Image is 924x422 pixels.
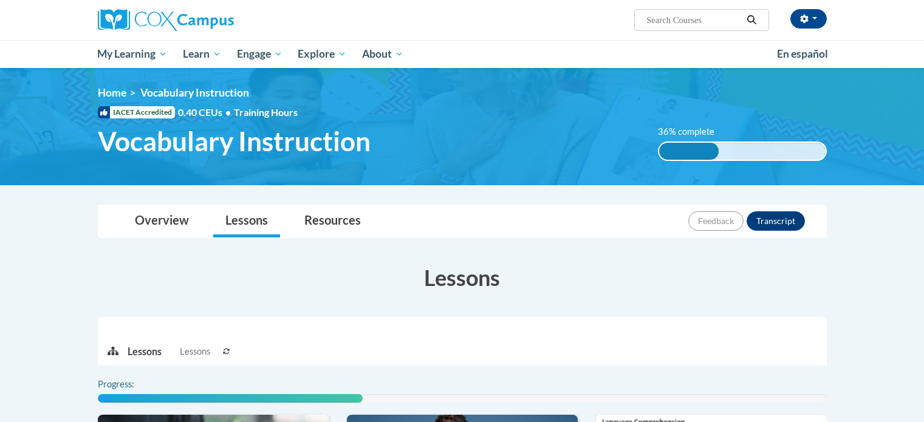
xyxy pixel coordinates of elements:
span: Vocabulary Instruction [140,86,249,99]
button: Search [742,13,761,27]
span: Explore [298,47,346,61]
span: • [225,106,231,118]
a: Home [98,86,126,99]
span: My Learning [97,47,167,61]
span: Engage [237,47,282,61]
button: Transcript [747,211,805,231]
h3: Lessons [98,262,827,293]
span: 0.40 CEUs [178,106,234,119]
a: En español [769,41,836,67]
a: Explore [290,40,354,68]
button: Account Settings [790,9,827,29]
a: Overview [123,205,201,237]
span: Training Hours [234,106,298,118]
label: 36% complete [658,125,728,138]
span: IACET Accredited [98,106,175,118]
label: Progress: [98,378,168,391]
span: En español [777,47,828,60]
button: Feedback [688,211,744,231]
a: Cox Campus [98,9,329,31]
span: Learn [183,47,221,61]
p: Lessons [128,345,162,358]
a: Engage [229,40,290,68]
img: Cox Campus [98,9,234,31]
a: About [354,40,411,68]
div: Main menu [80,40,845,68]
span: Lessons [180,345,210,358]
a: Lessons [213,205,280,237]
a: Learn [175,40,229,68]
a: My Learning [90,40,176,68]
input: Search Courses [645,13,742,27]
a: Resources [292,205,373,237]
span: Vocabulary Instruction [98,125,371,157]
span: About [362,47,403,61]
div: 36% complete [659,143,719,160]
